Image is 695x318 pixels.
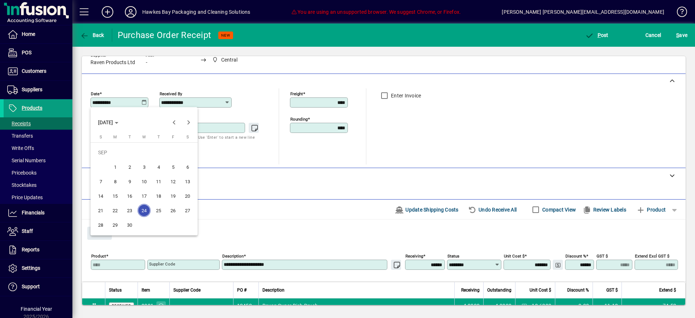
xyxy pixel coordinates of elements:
[109,189,122,202] span: 15
[123,175,136,188] span: 9
[172,135,174,139] span: F
[181,204,194,217] span: 27
[122,189,137,203] button: Tue Sep 16 2025
[181,115,196,130] button: Next month
[166,203,180,218] button: Fri Sep 26 2025
[166,174,180,189] button: Fri Sep 12 2025
[108,174,122,189] button: Mon Sep 08 2025
[122,218,137,232] button: Tue Sep 30 2025
[94,218,107,231] span: 28
[186,135,189,139] span: S
[109,175,122,188] span: 8
[167,175,180,188] span: 12
[94,189,107,202] span: 14
[181,189,194,202] span: 20
[123,204,136,217] span: 23
[137,160,151,174] button: Wed Sep 03 2025
[138,175,151,188] span: 10
[94,204,107,217] span: 21
[138,160,151,173] span: 3
[123,218,136,231] span: 30
[151,203,166,218] button: Thu Sep 25 2025
[95,116,121,129] button: Choose month and year
[152,160,165,173] span: 4
[93,145,195,160] td: SEP
[167,204,180,217] span: 26
[180,189,195,203] button: Sat Sep 20 2025
[152,204,165,217] span: 25
[138,189,151,202] span: 17
[108,160,122,174] button: Mon Sep 01 2025
[167,160,180,173] span: 5
[108,203,122,218] button: Mon Sep 22 2025
[180,174,195,189] button: Sat Sep 13 2025
[166,189,180,203] button: Fri Sep 19 2025
[122,160,137,174] button: Tue Sep 02 2025
[109,204,122,217] span: 22
[122,203,137,218] button: Tue Sep 23 2025
[113,135,117,139] span: M
[93,189,108,203] button: Sun Sep 14 2025
[181,175,194,188] span: 13
[137,203,151,218] button: Wed Sep 24 2025
[137,189,151,203] button: Wed Sep 17 2025
[93,203,108,218] button: Sun Sep 21 2025
[137,174,151,189] button: Wed Sep 10 2025
[152,189,165,202] span: 18
[108,218,122,232] button: Mon Sep 29 2025
[138,204,151,217] span: 24
[151,189,166,203] button: Thu Sep 18 2025
[157,135,160,139] span: T
[151,174,166,189] button: Thu Sep 11 2025
[166,160,180,174] button: Fri Sep 05 2025
[108,189,122,203] button: Mon Sep 15 2025
[100,135,102,139] span: S
[181,160,194,173] span: 6
[151,160,166,174] button: Thu Sep 04 2025
[123,160,136,173] span: 2
[129,135,131,139] span: T
[93,174,108,189] button: Sun Sep 07 2025
[180,203,195,218] button: Sat Sep 27 2025
[152,175,165,188] span: 11
[94,175,107,188] span: 7
[109,218,122,231] span: 29
[167,189,180,202] span: 19
[167,115,181,130] button: Previous month
[122,174,137,189] button: Tue Sep 09 2025
[123,189,136,202] span: 16
[93,218,108,232] button: Sun Sep 28 2025
[98,120,113,125] span: [DATE]
[109,160,122,173] span: 1
[142,135,146,139] span: W
[180,160,195,174] button: Sat Sep 06 2025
